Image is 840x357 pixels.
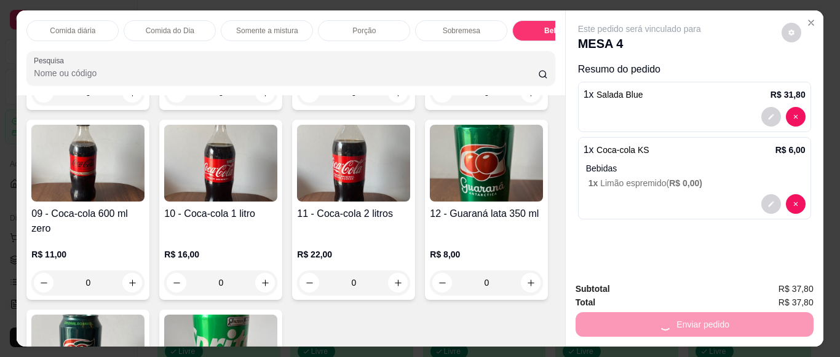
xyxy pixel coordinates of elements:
[596,145,649,155] span: Coca-cola KS
[297,125,410,202] img: product-image
[430,206,543,221] h4: 12 - Guaraná lata 350 ml
[786,194,806,214] button: decrease-product-quantity
[588,177,806,189] p: Limão espremido (
[164,125,277,202] img: product-image
[669,178,702,188] span: R$ 0,00 )
[352,26,376,36] p: Porção
[34,67,538,79] input: Pesquisa
[34,55,68,66] label: Pesquisa
[31,206,145,236] h4: 09 - Coca-cola 600 ml zero
[761,107,781,127] button: decrease-product-quantity
[297,206,410,221] h4: 11 - Coca-cola 2 litros
[164,248,277,261] p: R$ 16,00
[578,35,701,52] p: MESA 4
[31,248,145,261] p: R$ 11,00
[50,26,95,36] p: Comida diária
[164,206,277,221] h4: 10 - Coca-cola 1 litro
[588,178,600,188] span: 1 x
[236,26,298,36] p: Somente a mistura
[584,143,649,157] p: 1 x
[771,88,806,101] p: R$ 31,80
[576,284,610,294] strong: Subtotal
[544,26,573,36] p: Bebidas
[596,90,643,100] span: Salada Blue
[779,282,814,296] span: R$ 37,80
[782,23,801,42] button: decrease-product-quantity
[801,13,821,33] button: Close
[584,87,643,102] p: 1 x
[430,248,543,261] p: R$ 8,00
[430,125,543,202] img: product-image
[576,297,595,307] strong: Total
[786,107,806,127] button: decrease-product-quantity
[443,26,480,36] p: Sobremesa
[775,144,806,156] p: R$ 6,00
[578,62,811,77] p: Resumo do pedido
[31,125,145,202] img: product-image
[586,162,806,175] p: Bebidas
[297,248,410,261] p: R$ 22,00
[146,26,194,36] p: Comida do Dia
[779,296,814,309] span: R$ 37,80
[761,194,781,214] button: decrease-product-quantity
[578,23,701,35] p: Este pedido será vinculado para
